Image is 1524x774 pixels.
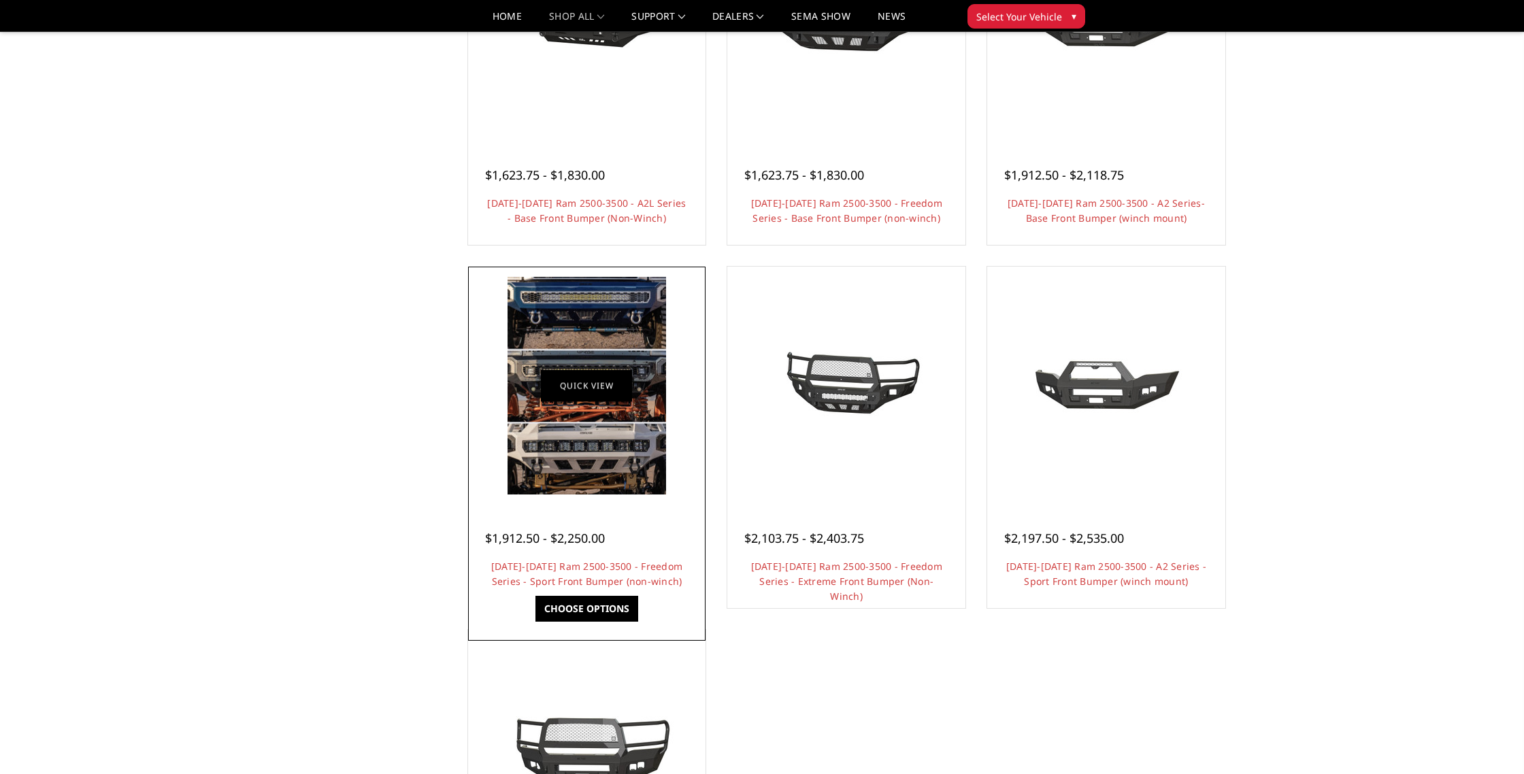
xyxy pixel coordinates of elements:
[751,197,942,224] a: [DATE]-[DATE] Ram 2500-3500 - Freedom Series - Base Front Bumper (non-winch)
[549,12,604,31] a: shop all
[791,12,850,31] a: SEMA Show
[976,10,1062,24] span: Select Your Vehicle
[1072,9,1076,23] span: ▾
[493,12,522,31] a: Home
[535,596,638,622] a: Choose Options
[1008,197,1205,224] a: [DATE]-[DATE] Ram 2500-3500 - A2 Series- Base Front Bumper (winch mount)
[485,530,605,546] span: $1,912.50 - $2,250.00
[487,197,686,224] a: [DATE]-[DATE] Ram 2500-3500 - A2L Series - Base Front Bumper (Non-Winch)
[967,4,1085,29] button: Select Your Vehicle
[744,167,864,183] span: $1,623.75 - $1,830.00
[541,370,632,402] a: Quick view
[878,12,906,31] a: News
[491,560,682,588] a: [DATE]-[DATE] Ram 2500-3500 - Freedom Series - Sport Front Bumper (non-winch)
[631,12,685,31] a: Support
[991,270,1222,501] a: 2019-2025 Ram 2500-3500 - A2 Series - Sport Front Bumper (winch mount) 2019-2025 Ram 2500-3500 - ...
[485,167,605,183] span: $1,623.75 - $1,830.00
[508,277,666,494] img: Multiple lighting options
[1456,709,1524,774] iframe: Chat Widget
[731,270,962,501] a: 2019-2025 Ram 2500-3500 - Freedom Series - Extreme Front Bumper (Non-Winch) 2019-2025 Ram 2500-35...
[744,530,864,546] span: $2,103.75 - $2,403.75
[1006,560,1206,588] a: [DATE]-[DATE] Ram 2500-3500 - A2 Series - Sport Front Bumper (winch mount)
[751,560,942,603] a: [DATE]-[DATE] Ram 2500-3500 - Freedom Series - Extreme Front Bumper (Non-Winch)
[712,12,764,31] a: Dealers
[471,270,703,501] a: 2019-2025 Ram 2500-3500 - Freedom Series - Sport Front Bumper (non-winch) Multiple lighting options
[1004,530,1124,546] span: $2,197.50 - $2,535.00
[1004,167,1124,183] span: $1,912.50 - $2,118.75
